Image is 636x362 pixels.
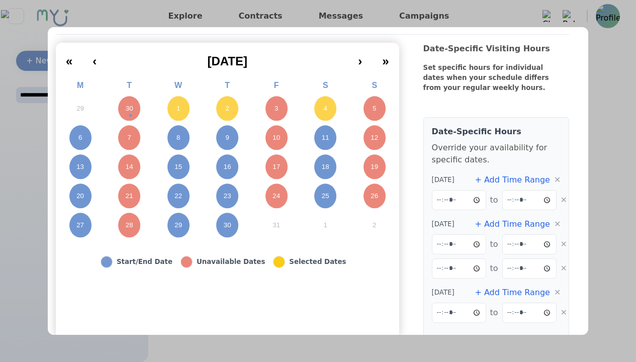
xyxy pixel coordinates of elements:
button: October 30, 2025 [203,211,252,240]
div: Selected Dates [289,257,346,267]
abbr: Sunday [372,81,377,89]
button: ✕ [554,174,561,186]
button: October 6, 2025 [56,123,105,152]
button: September 29, 2025 [56,94,105,123]
button: October 22, 2025 [154,182,203,211]
button: October 11, 2025 [301,123,350,152]
button: ✕ [561,238,567,250]
button: October 12, 2025 [350,123,399,152]
div: Date-Specific Visiting Hours [423,43,570,63]
abbr: October 26, 2025 [371,192,378,201]
button: October 1, 2025 [154,94,203,123]
button: October 16, 2025 [203,152,252,182]
button: November 1, 2025 [301,211,350,240]
abbr: October 28, 2025 [126,221,133,230]
abbr: Tuesday [127,81,132,89]
button: October 24, 2025 [252,182,301,211]
button: + Add Time Range [475,174,550,186]
abbr: October 22, 2025 [174,192,182,201]
button: October 3, 2025 [252,94,301,123]
abbr: November 1, 2025 [324,221,327,230]
button: October 10, 2025 [252,123,301,152]
abbr: October 9, 2025 [225,133,229,142]
button: October 8, 2025 [154,123,203,152]
button: October 25, 2025 [301,182,350,211]
span: to [490,194,498,206]
button: ✕ [561,262,567,275]
button: October 26, 2025 [350,182,399,211]
button: October 28, 2025 [105,211,154,240]
abbr: October 10, 2025 [272,133,280,142]
span: to [490,307,498,319]
abbr: October 21, 2025 [126,192,133,201]
button: October 31, 2025 [252,211,301,240]
abbr: October 3, 2025 [275,104,278,113]
abbr: October 2, 2025 [225,104,229,113]
button: › [348,47,372,69]
abbr: October 14, 2025 [126,162,133,171]
button: « [56,47,82,69]
abbr: October 31, 2025 [272,221,280,230]
button: October 19, 2025 [350,152,399,182]
button: October 17, 2025 [252,152,301,182]
abbr: October 6, 2025 [78,133,82,142]
button: October 13, 2025 [56,152,105,182]
abbr: October 19, 2025 [371,162,378,171]
abbr: October 17, 2025 [272,162,280,171]
span: to [490,238,498,250]
abbr: November 2, 2025 [373,221,376,230]
button: + Add Time Range [475,218,550,230]
button: [DATE] [107,47,348,69]
abbr: October 18, 2025 [322,162,329,171]
button: October 5, 2025 [350,94,399,123]
button: ✕ [554,287,561,299]
button: October 27, 2025 [56,211,105,240]
button: October 29, 2025 [154,211,203,240]
abbr: October 27, 2025 [76,221,84,230]
abbr: October 24, 2025 [272,192,280,201]
button: ✕ [554,218,561,230]
abbr: October 5, 2025 [373,104,376,113]
abbr: Wednesday [174,81,182,89]
h4: Date-Specific Hours [432,126,561,138]
button: » [372,47,399,69]
abbr: September 30, 2025 [126,104,133,113]
button: + Add Time Range [475,287,550,299]
abbr: October 11, 2025 [322,133,329,142]
button: ‹ [82,47,107,69]
abbr: Saturday [323,81,328,89]
abbr: October 25, 2025 [322,192,329,201]
div: Start/End Date [117,257,172,267]
abbr: Thursday [225,81,230,89]
abbr: October 29, 2025 [174,221,182,230]
abbr: October 7, 2025 [127,133,131,142]
button: October 21, 2025 [105,182,154,211]
abbr: October 16, 2025 [224,162,231,171]
abbr: October 4, 2025 [324,104,327,113]
button: ✕ [561,194,567,206]
button: October 7, 2025 [105,123,154,152]
abbr: October 30, 2025 [224,221,231,230]
abbr: October 13, 2025 [76,162,84,171]
button: October 18, 2025 [301,152,350,182]
abbr: October 20, 2025 [76,192,84,201]
button: ✕ [561,307,567,319]
button: September 30, 2025 [105,94,154,123]
abbr: October 12, 2025 [371,133,378,142]
abbr: September 29, 2025 [76,104,84,113]
div: Unavailable Dates [197,257,265,267]
button: October 2, 2025 [203,94,252,123]
abbr: October 1, 2025 [176,104,180,113]
button: October 23, 2025 [203,182,252,211]
button: October 15, 2025 [154,152,203,182]
span: [DATE] [207,54,247,68]
button: October 14, 2025 [105,152,154,182]
abbr: October 8, 2025 [176,133,180,142]
span: [DATE] [432,288,455,298]
abbr: October 15, 2025 [174,162,182,171]
abbr: October 23, 2025 [224,192,231,201]
span: to [490,262,498,275]
p: Override your availability for specific dates. [432,142,561,166]
button: October 4, 2025 [301,94,350,123]
button: October 20, 2025 [56,182,105,211]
